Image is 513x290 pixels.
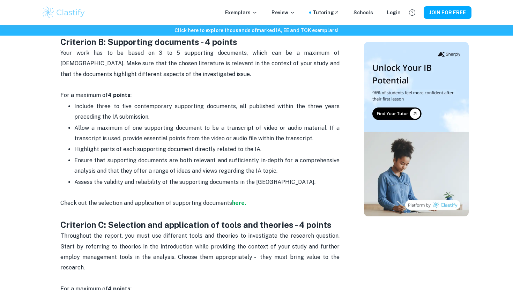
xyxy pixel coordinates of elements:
a: Tutoring [313,9,340,16]
span: Highlight parts of each supporting document directly related to the IA. [74,146,261,153]
span: Check out the selection and application of supporting documents [60,200,232,206]
h6: Click here to explore thousands of marked IA, EE and TOK exemplars ! [1,27,512,34]
a: Schools [354,9,373,16]
span: Include three to five contemporary supporting documents, all published within the three years pre... [74,103,341,120]
span: For a maximum of : [60,92,132,98]
strong: Criterion B: Supporting documents - 4 points [60,37,237,47]
span: Allow a maximum of one supporting document to be a transcript of video or audio material. If a tr... [74,125,341,142]
span: Your work has to be based on 3 to 5 supporting documents, which can be a maximum of [DEMOGRAPHIC_... [60,50,341,77]
a: here. [232,200,246,206]
img: Clastify logo [42,6,86,20]
button: JOIN FOR FREE [424,6,471,19]
span: Assess the validity and reliability of the supporting documents in the [GEOGRAPHIC_DATA]. [74,179,315,185]
span: Ensure that supporting documents are both relevant and sufficiently in-depth for a comprehensive ... [74,157,341,174]
button: Help and Feedback [406,7,418,18]
p: Review [272,9,295,16]
strong: 4 points [108,92,131,98]
p: Exemplars [225,9,258,16]
strong: Criterion C: Selection and application of tools and theories - 4 points [60,220,332,230]
img: Thumbnail [364,42,469,216]
span: Throughout the report, you must use different tools and theories to investigate the research ques... [60,232,341,271]
a: Login [387,9,401,16]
